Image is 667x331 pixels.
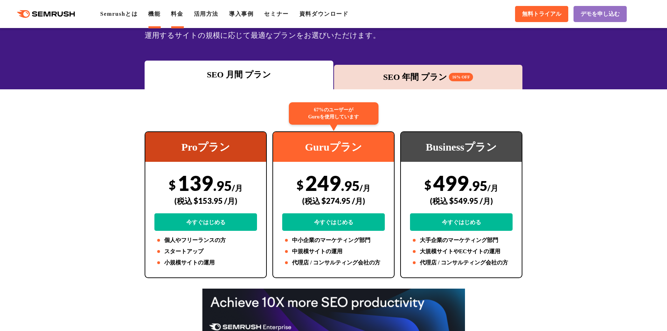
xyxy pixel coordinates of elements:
li: 中小企業のマーケティング部門 [282,236,385,244]
div: 67%のユーザーが Guruを使用しています [289,102,378,125]
div: SEO 月間 プラン [148,68,330,81]
a: セミナー [264,11,289,17]
div: (税込 $274.95 /月) [282,188,385,213]
a: 今すぐはじめる [282,213,385,231]
li: 個人やフリーランスの方 [154,236,257,244]
div: 499 [410,171,513,231]
span: .95 [469,178,487,194]
li: スタートアップ [154,247,257,256]
span: 16% OFF [449,73,473,81]
div: SEO 年間 プラン [338,71,519,83]
div: (税込 $153.95 /月) [154,188,257,213]
div: (税込 $549.95 /月) [410,188,513,213]
div: SEOの3つの料金プランから、広告・SNS・市場調査ツールキットをご用意しています。業務領域や会社の規模、運用するサイトの規模に応じて最適なプランをお選びいただけます。 [145,16,522,42]
li: 代理店 / コンサルティング会社の方 [282,258,385,267]
a: 今すぐはじめる [410,213,513,231]
span: デモを申し込む [581,11,620,18]
span: $ [169,178,176,192]
a: 今すぐはじめる [154,213,257,231]
span: $ [424,178,431,192]
span: $ [297,178,304,192]
li: 小規模サイトの運用 [154,258,257,267]
a: 無料トライアル [515,6,568,22]
div: Businessプラン [401,132,522,162]
span: .95 [341,178,360,194]
a: 導入事例 [229,11,253,17]
li: 中規模サイトの運用 [282,247,385,256]
span: /月 [487,183,498,193]
span: 無料トライアル [522,11,561,18]
div: Guruプラン [273,132,394,162]
span: .95 [213,178,232,194]
a: 機能 [148,11,160,17]
div: 249 [282,171,385,231]
a: Semrushとは [100,11,138,17]
span: /月 [360,183,370,193]
div: Proプラン [145,132,266,162]
li: 大規模サイトやECサイトの運用 [410,247,513,256]
a: デモを申し込む [574,6,627,22]
span: /月 [232,183,243,193]
a: 料金 [171,11,183,17]
a: 活用方法 [194,11,218,17]
li: 代理店 / コンサルティング会社の方 [410,258,513,267]
li: 大手企業のマーケティング部門 [410,236,513,244]
div: 139 [154,171,257,231]
a: 資料ダウンロード [299,11,349,17]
